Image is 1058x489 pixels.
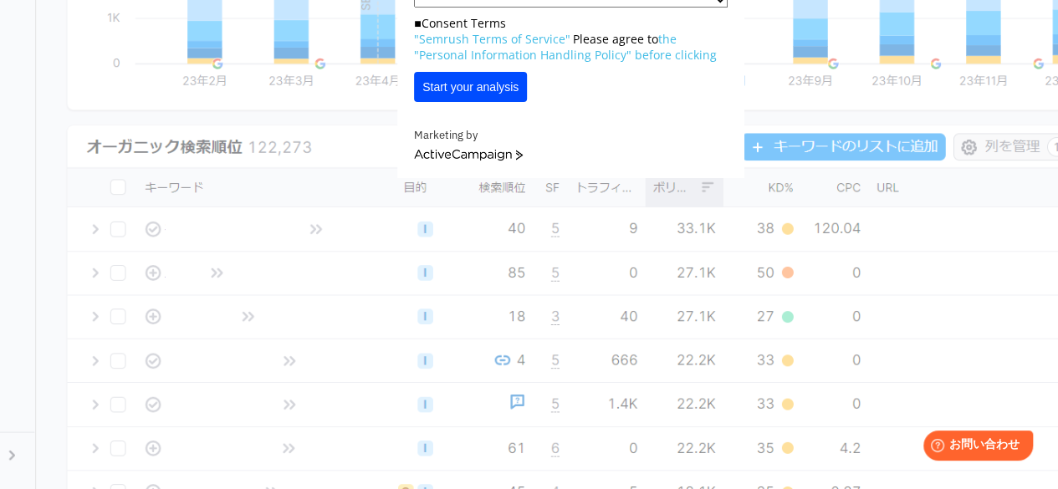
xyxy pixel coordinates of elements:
[573,31,658,47] font: Please agree to
[414,72,527,102] button: Start your analysis
[414,15,505,31] font: ■Consent Terms
[422,80,519,94] font: Start your analysis
[414,31,570,47] a: "Semrush Terms of Service"
[414,128,478,142] font: Marketing by
[909,424,1040,471] iframe: Help widget launcher
[414,31,717,63] a: the "Personal Information Handling Policy" before clicking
